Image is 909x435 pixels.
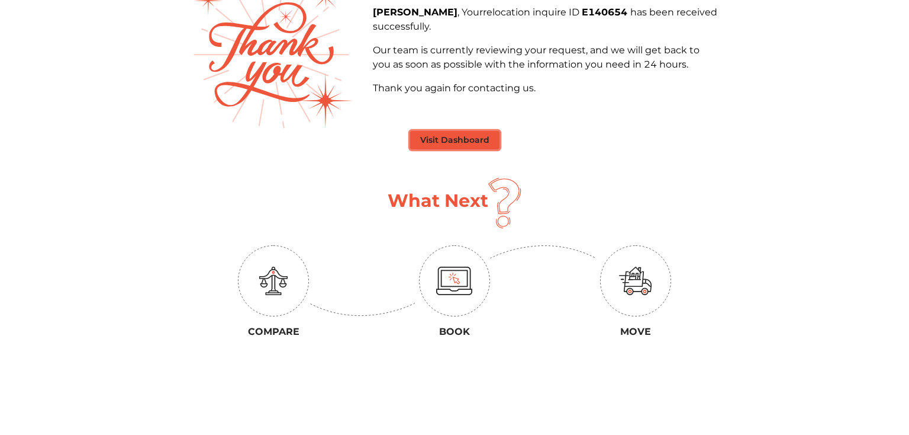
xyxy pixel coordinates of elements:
[554,326,717,337] h3: Move
[373,7,457,18] b: [PERSON_NAME]
[419,245,490,316] img: circle
[388,190,488,212] h1: What Next
[373,326,536,337] h3: Book
[373,5,717,34] p: , Your inquire ID has been received successfully.
[238,245,309,316] img: circle
[259,267,288,295] img: education
[483,7,533,18] span: relocation
[309,303,415,316] img: up
[490,245,597,259] img: down
[410,131,499,149] button: Visit Dashboard
[488,178,521,229] img: question
[192,326,355,337] h3: Compare
[600,245,671,316] img: circle
[582,7,630,18] b: E140654
[619,267,652,295] img: move
[373,43,717,72] p: Our team is currently reviewing your request, and we will get back to you as soon as possible wit...
[373,81,717,95] p: Thank you again for contacting us.
[436,267,473,295] img: monitor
